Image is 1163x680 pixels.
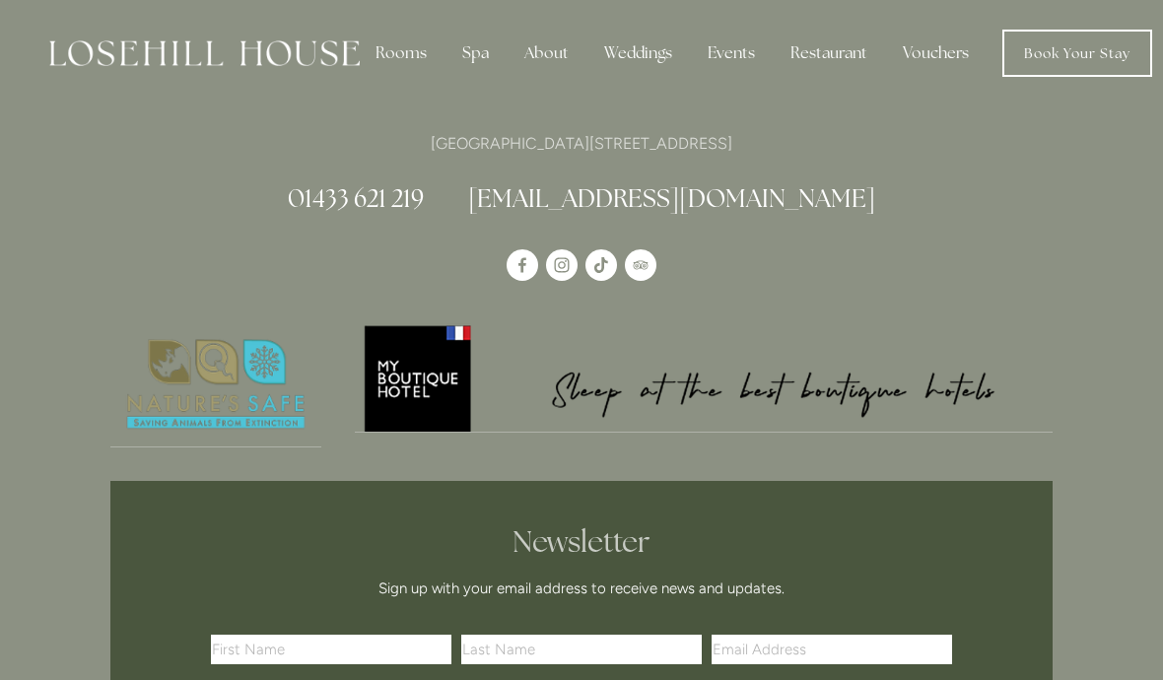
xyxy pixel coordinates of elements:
[49,40,360,66] img: Losehill House
[355,322,1054,432] img: My Boutique Hotel - Logo
[588,34,688,73] div: Weddings
[585,249,617,281] a: TikTok
[110,130,1053,157] p: [GEOGRAPHIC_DATA][STREET_ADDRESS]
[887,34,985,73] a: Vouchers
[775,34,883,73] div: Restaurant
[507,249,538,281] a: Losehill House Hotel & Spa
[288,182,424,214] a: 01433 621 219
[692,34,771,73] div: Events
[355,322,1054,433] a: My Boutique Hotel - Logo
[546,249,578,281] a: Instagram
[446,34,505,73] div: Spa
[461,635,702,664] input: Last Name
[1002,30,1152,77] a: Book Your Stay
[211,635,451,664] input: First Name
[360,34,443,73] div: Rooms
[625,249,656,281] a: TripAdvisor
[712,635,952,664] input: Email Address
[509,34,584,73] div: About
[218,577,945,600] p: Sign up with your email address to receive news and updates.
[218,524,945,560] h2: Newsletter
[110,322,321,447] a: Nature's Safe - Logo
[468,182,875,214] a: [EMAIL_ADDRESS][DOMAIN_NAME]
[110,322,321,446] img: Nature's Safe - Logo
